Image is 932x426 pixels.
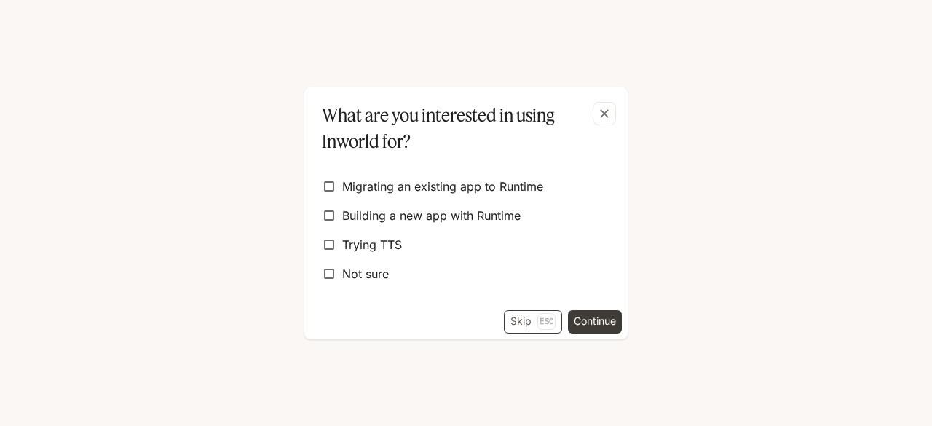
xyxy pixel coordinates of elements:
[322,102,604,154] p: What are you interested in using Inworld for?
[568,310,622,334] button: Continue
[342,265,389,283] span: Not sure
[504,310,562,334] button: SkipEsc
[342,236,402,253] span: Trying TTS
[537,313,556,329] p: Esc
[342,178,543,195] span: Migrating an existing app to Runtime
[342,207,521,224] span: Building a new app with Runtime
